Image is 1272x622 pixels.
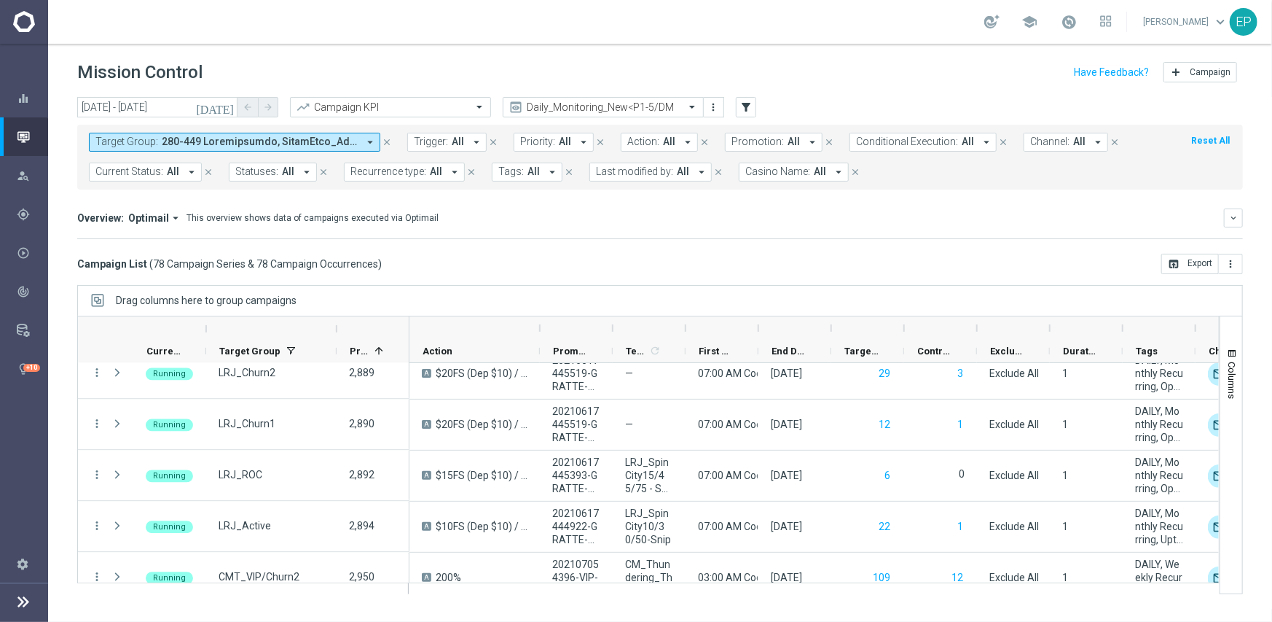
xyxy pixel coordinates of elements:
[698,134,711,150] button: close
[989,521,1039,532] span: Exclude All
[349,368,374,379] span: 2,889
[95,166,163,178] span: Current Status:
[745,166,810,178] span: Casino Name:
[877,416,892,434] button: 12
[562,164,576,180] button: close
[90,520,103,533] button: more_vert
[1063,346,1098,357] span: Duration
[422,522,431,531] span: A
[1228,213,1238,223] i: keyboard_arrow_down
[17,285,47,298] div: Analyze
[77,211,124,225] h3: Overview:
[169,211,182,225] i: arrow_drop_down
[739,163,849,182] button: Casino Name: All arrow_drop_down
[146,469,193,483] colored-tag: Running
[564,167,574,177] i: close
[146,346,181,357] span: Current Status
[318,167,329,177] i: close
[116,295,297,306] span: Drag columns here to group campaigns
[552,507,600,546] span: 20210617444922-GRATTE-CIEL|30 TOURS[DEP€60], 20210617445344-GRATTE-CIEL|50 TOURS[DEP€100], 202106...
[17,349,47,388] div: Optibot
[1208,516,1231,539] img: Optimail
[725,133,823,152] button: Promotion: All arrow_drop_down
[153,574,186,583] span: Running
[153,523,186,532] span: Running
[1230,8,1257,36] div: EP
[989,470,1039,481] span: Exclude All
[448,166,461,179] i: arrow_drop_down
[436,367,527,380] span: $20FS (Dep $10) / $70FS (Dep $60) / $120FS (Dep $100)
[520,136,555,148] span: Priority:
[430,166,442,178] span: All
[146,520,193,534] colored-tag: Running
[527,166,540,178] span: All
[16,286,48,298] button: track_changes Analyze
[1135,456,1183,495] span: DAILY, Monthly Recurring, Optimised Control Group, Upto $500
[153,257,378,271] span: 78 Campaign Series & 78 Campaign Occurrences
[1021,14,1037,30] span: school
[422,420,431,429] span: A
[1168,258,1179,270] i: open_in_browser
[349,470,374,481] span: 2,892
[1136,346,1158,357] span: Tags
[503,97,704,117] ng-select: Daily_Monitoring_New<P1-5/DM
[470,136,483,149] i: arrow_drop_down
[1190,133,1231,149] button: Reset All
[677,166,689,178] span: All
[116,295,297,306] div: Row Groups
[90,571,103,584] button: more_vert
[452,136,464,148] span: All
[350,166,426,178] span: Recurrence type:
[219,367,275,380] span: LRJ_Churn2
[1208,464,1231,488] img: Optimail
[349,419,374,430] span: 2,890
[814,166,826,178] span: All
[16,209,48,220] div: gps_fixed Plan
[698,368,928,379] span: 07:00 AM Coordinated Universal Time (UTC 00:00)
[423,346,452,357] span: Action
[823,134,836,150] button: close
[219,520,271,533] span: LRJ_Active
[349,572,374,583] span: 2,950
[707,98,721,116] button: more_vert
[414,136,448,148] span: Trigger:
[559,136,571,148] span: All
[153,472,186,481] span: Running
[16,363,48,375] button: lightbulb Optibot +10
[699,346,734,357] span: First Send Time
[621,133,698,152] button: Action: All arrow_drop_down
[877,365,892,383] button: 29
[681,136,694,149] i: arrow_drop_down
[436,418,527,431] span: $20FS (Dep $10) / $70FS (Dep $60) / $120FS (Dep $100)
[824,137,834,147] i: close
[77,62,203,83] h1: Mission Control
[997,134,1010,150] button: close
[17,246,47,260] div: Execute
[296,100,310,114] i: trending_up
[771,469,802,482] div: 28 Nov 2025, Friday
[998,137,1008,147] i: close
[1074,67,1149,77] input: Have Feedback?
[990,346,1025,357] span: Exclusion type
[1224,209,1243,228] button: keyboard_arrow_down
[380,134,393,150] button: close
[16,247,48,259] button: play_circle_outline Execute
[1091,136,1104,149] i: arrow_drop_down
[17,324,47,337] div: Data Studio
[956,365,965,383] button: 3
[16,93,48,104] button: equalizer Dashboard
[1024,133,1108,152] button: Channel: All arrow_drop_down
[771,367,802,380] div: 28 Nov 2025, Friday
[771,520,802,533] div: 28 Nov 2025, Friday
[736,97,756,117] button: filter_alt
[1062,418,1068,431] div: 1
[1062,469,1068,482] div: 1
[626,346,647,357] span: Templates
[514,133,594,152] button: Priority: All arrow_drop_down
